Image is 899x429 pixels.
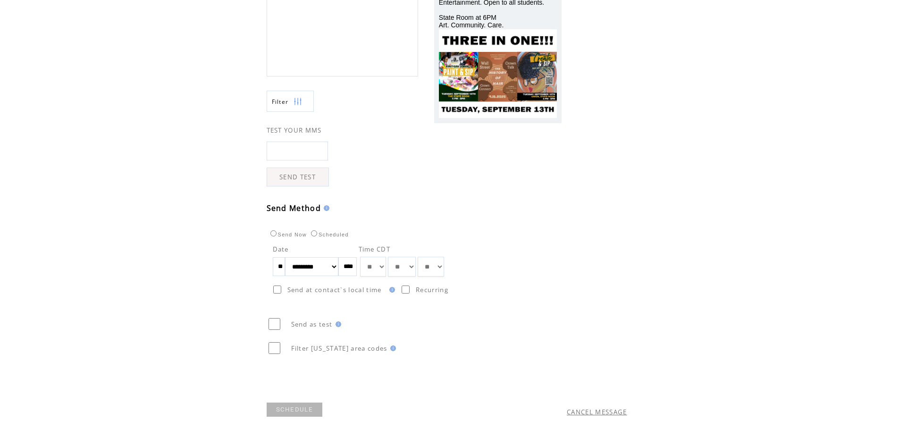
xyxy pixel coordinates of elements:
[267,126,322,135] span: TEST YOUR MMS
[321,205,329,211] img: help.gif
[309,232,349,237] label: Scheduled
[567,408,627,416] a: CANCEL MESSAGE
[287,286,382,294] span: Send at contact`s local time
[267,168,329,186] a: SEND TEST
[416,286,448,294] span: Recurring
[291,344,387,353] span: Filter [US_STATE] area codes
[333,321,341,327] img: help.gif
[387,345,396,351] img: help.gif
[267,91,314,112] a: Filter
[272,98,289,106] span: Show filters
[291,320,333,328] span: Send as test
[359,245,391,253] span: Time CDT
[270,230,277,236] input: Send Now
[267,403,323,417] a: SCHEDULE
[294,91,302,112] img: filters.png
[311,230,317,236] input: Scheduled
[386,287,395,293] img: help.gif
[273,245,289,253] span: Date
[267,203,321,213] span: Send Method
[268,232,307,237] label: Send Now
